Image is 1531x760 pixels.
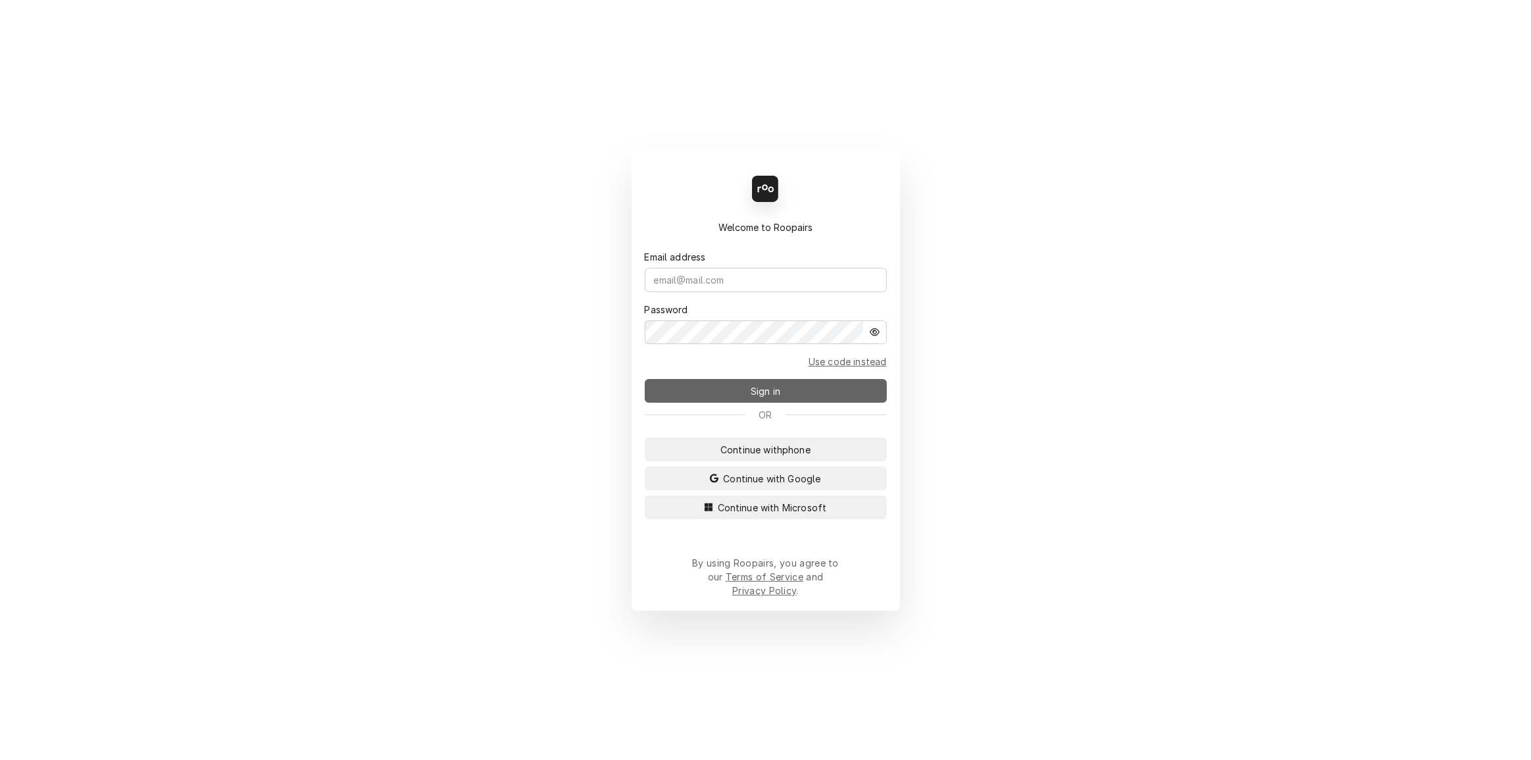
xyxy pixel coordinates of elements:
[720,472,823,486] span: Continue with Google
[645,250,706,264] label: Email address
[645,495,887,519] button: Continue with Microsoft
[645,467,887,490] button: Continue with Google
[732,585,796,596] a: Privacy Policy
[692,556,840,597] div: By using Roopairs, you agree to our and .
[645,220,887,234] div: Welcome to Roopairs
[718,443,813,457] span: Continue with phone
[726,571,803,582] a: Terms of Service
[645,408,887,422] div: Or
[645,438,887,461] button: Continue withphone
[748,384,783,398] span: Sign in
[809,355,887,368] a: Go to Email and code form
[645,379,887,403] button: Sign in
[645,303,688,317] label: Password
[645,268,887,292] input: email@mail.com
[715,501,830,515] span: Continue with Microsoft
